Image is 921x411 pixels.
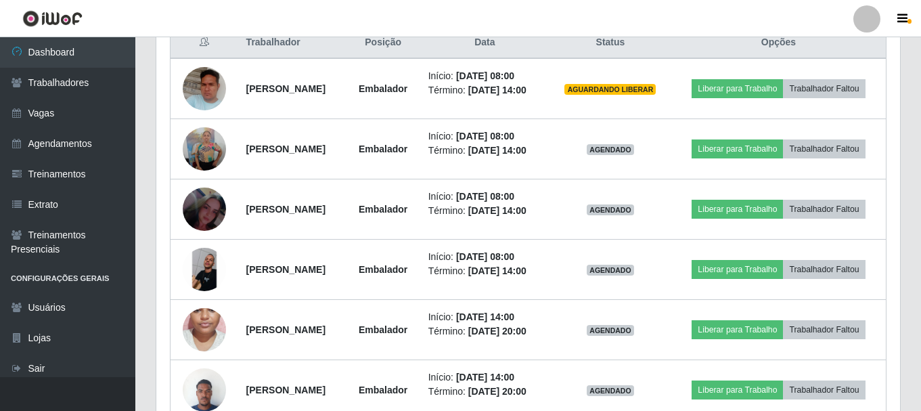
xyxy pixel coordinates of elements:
[456,311,514,322] time: [DATE] 14:00
[359,204,407,215] strong: Embalador
[783,381,865,399] button: Trabalhador Faltou
[783,139,865,158] button: Trabalhador Faltou
[587,385,634,396] span: AGENDADO
[183,50,226,127] img: 1709678182246.jpeg
[246,385,325,395] strong: [PERSON_NAME]
[428,83,541,98] li: Término:
[246,83,325,94] strong: [PERSON_NAME]
[692,320,783,339] button: Liberar para Trabalho
[456,191,514,202] time: [DATE] 08:00
[692,139,783,158] button: Liberar para Trabalho
[456,372,514,383] time: [DATE] 14:00
[783,320,865,339] button: Trabalhador Faltou
[587,144,634,155] span: AGENDADO
[246,264,325,275] strong: [PERSON_NAME]
[428,370,541,385] li: Início:
[587,265,634,276] span: AGENDADO
[428,264,541,278] li: Término:
[246,204,325,215] strong: [PERSON_NAME]
[359,144,407,154] strong: Embalador
[428,69,541,83] li: Início:
[428,129,541,144] li: Início:
[692,200,783,219] button: Liberar para Trabalho
[428,385,541,399] li: Término:
[346,27,420,59] th: Posição
[428,250,541,264] li: Início:
[564,84,656,95] span: AGUARDANDO LIBERAR
[428,324,541,339] li: Término:
[183,171,226,248] img: 1750085775570.jpeg
[692,260,783,279] button: Liberar para Trabalho
[359,385,407,395] strong: Embalador
[587,325,634,336] span: AGENDADO
[692,381,783,399] button: Liberar para Trabalho
[456,131,514,142] time: [DATE] 08:00
[671,27,886,59] th: Opções
[22,10,83,27] img: CoreUI Logo
[420,27,549,59] th: Data
[456,70,514,81] time: [DATE] 08:00
[428,190,541,204] li: Início:
[468,265,526,276] time: [DATE] 14:00
[468,85,526,95] time: [DATE] 14:00
[246,324,325,335] strong: [PERSON_NAME]
[468,145,526,156] time: [DATE] 14:00
[359,324,407,335] strong: Embalador
[783,260,865,279] button: Trabalhador Faltou
[783,200,865,219] button: Trabalhador Faltou
[468,386,526,397] time: [DATE] 20:00
[549,27,671,59] th: Status
[456,251,514,262] time: [DATE] 08:00
[183,282,226,378] img: 1713530929914.jpeg
[468,326,526,337] time: [DATE] 20:00
[428,310,541,324] li: Início:
[183,127,226,171] img: 1747678761678.jpeg
[468,205,526,216] time: [DATE] 14:00
[692,79,783,98] button: Liberar para Trabalho
[783,79,865,98] button: Trabalhador Faltou
[428,204,541,218] li: Término:
[428,144,541,158] li: Término:
[183,248,226,291] img: 1753549849185.jpeg
[359,264,407,275] strong: Embalador
[587,204,634,215] span: AGENDADO
[359,83,407,94] strong: Embalador
[246,144,325,154] strong: [PERSON_NAME]
[238,27,346,59] th: Trabalhador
